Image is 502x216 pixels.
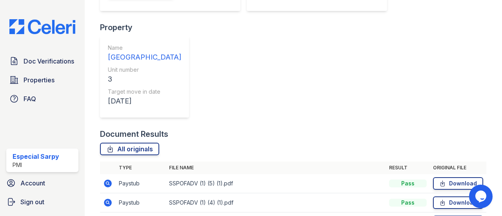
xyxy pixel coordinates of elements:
a: All originals [100,143,159,155]
div: PMI [13,161,59,169]
div: [GEOGRAPHIC_DATA] [108,52,181,63]
td: SSPOFADV (1) (4) (1).pdf [166,193,386,212]
div: Document Results [100,129,168,140]
a: Name [GEOGRAPHIC_DATA] [108,44,181,63]
span: Properties [24,75,55,85]
td: Paystub [116,174,166,193]
span: Account [20,178,45,188]
span: FAQ [24,94,36,103]
span: Doc Verifications [24,56,74,66]
iframe: chat widget [469,185,494,208]
th: File name [166,162,386,174]
img: CE_Logo_Blue-a8612792a0a2168367f1c8372b55b34899dd931a85d93a1a3d3e32e68fde9ad4.png [3,19,82,34]
td: Paystub [116,193,166,212]
div: Property [100,22,195,33]
a: Download [433,196,483,209]
a: Properties [6,72,78,88]
a: Account [3,175,82,191]
div: Unit number [108,66,181,74]
th: Result [386,162,430,174]
a: FAQ [6,91,78,107]
div: Especial Sarpy [13,152,59,161]
a: Download [433,177,483,190]
div: Pass [389,199,427,207]
a: Doc Verifications [6,53,78,69]
div: [DATE] [108,96,181,107]
th: Type [116,162,166,174]
a: Sign out [3,194,82,210]
span: Sign out [20,197,44,207]
div: Name [108,44,181,52]
div: Target move in date [108,88,181,96]
td: SSPOFADV (1) (5) (1).pdf [166,174,386,193]
div: 3 [108,74,181,85]
th: Original file [430,162,486,174]
div: Pass [389,180,427,187]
